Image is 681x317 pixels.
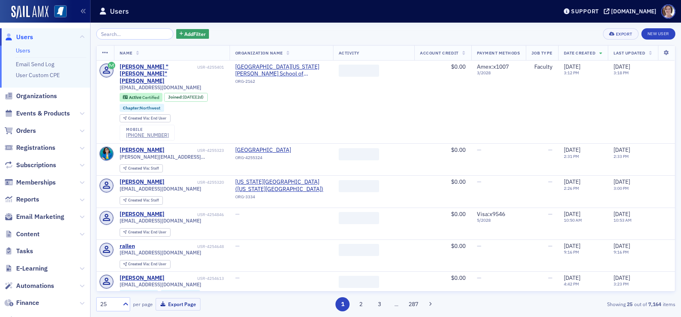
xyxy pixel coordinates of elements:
[488,300,675,308] div: Showing out of items
[564,274,580,281] span: [DATE]
[183,94,196,100] span: [DATE]
[126,127,169,132] div: mobile
[120,154,224,160] span: [PERSON_NAME][EMAIL_ADDRESS][PERSON_NAME][DOMAIN_NAME]
[16,178,56,187] span: Memberships
[614,217,632,223] time: 10:53 AM
[123,105,160,111] a: Chapter:Northwest
[339,180,379,192] span: ‌
[166,276,224,281] div: USR-4254613
[96,28,173,40] input: Search…
[4,109,70,118] a: Events & Products
[451,146,466,153] span: $0.00
[120,275,164,282] a: [PERSON_NAME]
[564,146,580,153] span: [DATE]
[128,197,151,203] span: Created Via :
[16,92,57,101] span: Organizations
[335,297,350,311] button: 1
[120,250,201,256] span: [EMAIL_ADDRESS][DOMAIN_NAME]
[603,28,638,40] button: Export
[339,212,379,224] span: ‌
[16,264,48,273] span: E-Learning
[548,178,552,185] span: —
[477,178,481,185] span: —
[564,50,595,56] span: Date Created
[161,290,200,298] div: Student:
[564,153,579,159] time: 2:31 PM
[477,70,520,76] span: 3 / 2028
[548,146,552,153] span: —
[16,109,70,118] span: Events & Products
[235,147,309,154] span: West Valley College
[626,300,634,308] strong: 25
[564,242,580,250] span: [DATE]
[16,298,39,307] span: Finance
[339,50,360,56] span: Activity
[48,5,67,19] a: View Homepage
[120,281,201,288] span: [EMAIL_ADDRESS][DOMAIN_NAME]
[616,32,633,36] div: Export
[614,242,630,250] span: [DATE]
[128,229,151,235] span: Created Via :
[16,230,40,239] span: Content
[16,71,60,79] a: User Custom CPE
[614,153,629,159] time: 2:33 PM
[128,230,167,235] div: End User
[614,70,629,76] time: 3:18 PM
[166,180,224,185] div: USR-4255320
[564,185,579,191] time: 2:26 PM
[611,8,656,15] div: [DOMAIN_NAME]
[184,30,206,38] span: Add Filter
[641,28,675,40] a: New User
[372,297,386,311] button: 3
[128,262,167,267] div: End User
[123,105,140,111] span: Chapter :
[120,290,158,298] div: Chapter:
[16,212,64,221] span: Email Marketing
[614,274,630,281] span: [DATE]
[166,148,224,153] div: USR-4255323
[120,211,164,218] div: [PERSON_NAME]
[16,61,54,68] a: Email Send Log
[126,132,169,138] a: [PHONE_NUMBER]
[614,249,629,255] time: 9:16 PM
[4,178,56,187] a: Memberships
[564,281,579,287] time: 4:42 PM
[604,8,659,14] button: [DOMAIN_NAME]
[16,143,55,152] span: Registrations
[647,300,663,308] strong: 7,164
[451,210,466,218] span: $0.00
[4,143,55,152] a: Registrations
[120,147,164,154] a: [PERSON_NAME]
[11,6,48,19] img: SailAMX
[133,300,153,308] label: per page
[16,126,36,135] span: Orders
[235,147,309,154] a: [GEOGRAPHIC_DATA]
[235,178,327,193] a: [US_STATE][GEOGRAPHIC_DATA] ([US_STATE][GEOGRAPHIC_DATA])
[4,161,56,170] a: Subscriptions
[120,178,164,186] a: [PERSON_NAME]
[110,6,129,16] h1: Users
[614,178,630,185] span: [DATE]
[4,33,33,42] a: Users
[54,5,67,18] img: SailAMX
[235,63,327,78] span: University of Mississippi Patterson School of Accountancy (University)
[16,281,54,290] span: Automations
[176,29,209,39] button: AddFilter
[477,210,505,218] span: Visa : x9546
[548,210,552,218] span: —
[235,194,327,202] div: ORG-3334
[120,260,171,269] div: Created Via: End User
[136,244,224,249] div: USR-4254648
[120,93,163,102] div: Active: Active: Certified
[235,242,240,250] span: —
[16,161,56,170] span: Subscriptions
[548,274,552,281] span: —
[120,228,171,237] div: Created Via: End User
[614,146,630,153] span: [DATE]
[128,261,151,267] span: Created Via :
[120,50,133,56] span: Name
[354,297,368,311] button: 2
[4,298,39,307] a: Finance
[339,65,379,77] span: ‌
